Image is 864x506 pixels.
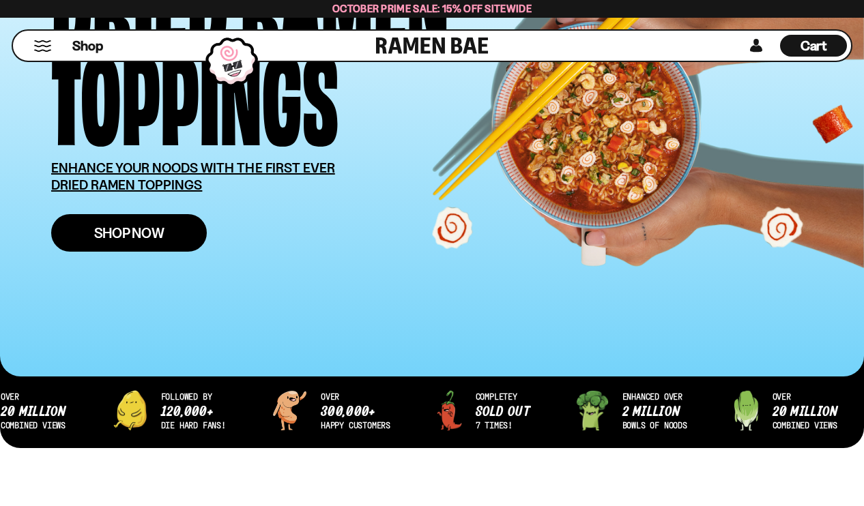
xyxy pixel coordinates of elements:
a: Shop [72,35,103,57]
div: Cart [780,31,847,61]
span: Shop Now [94,226,164,240]
span: Cart [801,38,827,54]
button: Mobile Menu Trigger [33,40,52,52]
a: Shop Now [51,214,207,252]
div: Toppings [51,46,339,139]
u: ENHANCE YOUR NOODS WITH THE FIRST EVER DRIED RAMEN TOPPINGS [51,160,335,193]
span: October Prime Sale: 15% off Sitewide [332,2,532,15]
span: Shop [72,37,103,55]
